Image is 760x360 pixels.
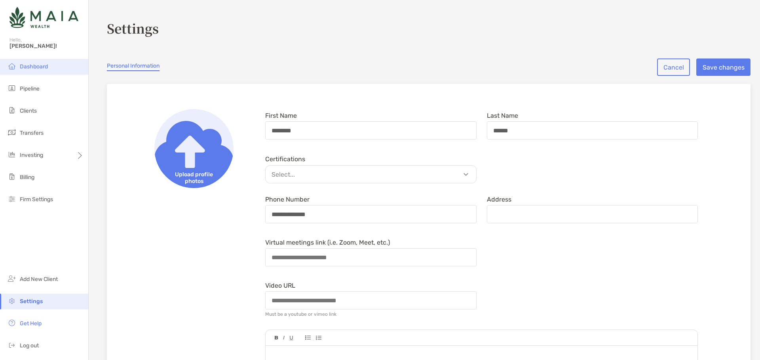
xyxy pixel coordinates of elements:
[7,172,17,181] img: billing icon
[275,336,278,340] img: Editor control icon
[7,194,17,204] img: firm-settings icon
[9,43,84,49] span: [PERSON_NAME]!
[7,296,17,305] img: settings icon
[20,276,58,283] span: Add New Client
[20,196,53,203] span: Firm Settings
[315,335,321,340] img: Editor control icon
[7,83,17,93] img: pipeline icon
[283,336,285,340] img: Editor control icon
[289,336,293,340] img: Editor control icon
[265,112,297,119] label: First Name
[265,239,390,246] label: Virtual meetings link (i.e. Zoom, Meet, etc.)
[20,342,39,349] span: Log out
[487,196,511,203] label: Address
[7,274,17,283] img: add_new_client icon
[107,19,750,37] h3: Settings
[20,85,40,92] span: Pipeline
[7,318,17,328] img: get-help icon
[305,335,311,340] img: Editor control icon
[265,155,477,163] div: Certifications
[7,340,17,350] img: logout icon
[657,58,690,76] button: Cancel
[20,298,43,305] span: Settings
[20,107,37,114] span: Clients
[265,196,310,203] label: Phone Number
[9,3,78,32] img: Zoe Logo
[487,112,518,119] label: Last Name
[107,62,160,71] a: Personal Information
[265,311,336,317] div: Must be a youtube or vimeo link
[20,152,43,158] span: Investing
[20,320,42,327] span: Get Help
[265,282,295,289] label: Video URL
[7,61,17,71] img: dashboard icon
[696,58,750,76] button: Save changes
[20,174,34,181] span: Billing
[20,130,44,136] span: Transfers
[154,168,234,188] span: Upload profile photos
[20,63,48,70] span: Dashboard
[7,106,17,115] img: clients icon
[7,150,17,159] img: investing icon
[7,128,17,137] img: transfers icon
[268,170,478,179] p: Select...
[154,109,234,188] img: Upload profile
